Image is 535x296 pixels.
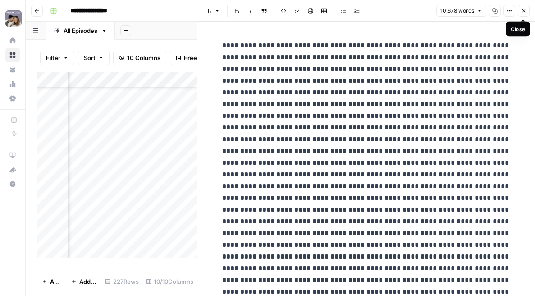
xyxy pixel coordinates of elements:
[46,22,115,40] a: All Episodes
[127,53,160,62] span: 10 Columns
[64,26,97,35] div: All Episodes
[46,53,60,62] span: Filter
[142,274,197,289] div: 10/10 Columns
[511,25,525,33] div: Close
[440,7,474,15] span: 10,678 words
[5,62,20,77] a: Your Data
[5,48,20,62] a: Browse
[436,5,486,17] button: 10,678 words
[5,177,20,191] button: Help + Support
[5,33,20,48] a: Home
[6,163,19,176] div: What's new?
[113,51,166,65] button: 10 Columns
[84,53,96,62] span: Sort
[78,51,110,65] button: Sort
[66,274,101,289] button: Add 10 Rows
[50,277,60,286] span: Add Row
[5,91,20,106] a: Settings
[5,77,20,91] a: Usage
[184,53,230,62] span: Freeze Columns
[5,7,20,30] button: Workspace: VM Therapy
[5,10,22,27] img: VM Therapy Logo
[5,148,20,162] a: AirOps Academy
[37,274,66,289] button: Add Row
[101,274,142,289] div: 227 Rows
[40,51,74,65] button: Filter
[170,51,236,65] button: Freeze Columns
[5,162,20,177] button: What's new?
[79,277,96,286] span: Add 10 Rows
